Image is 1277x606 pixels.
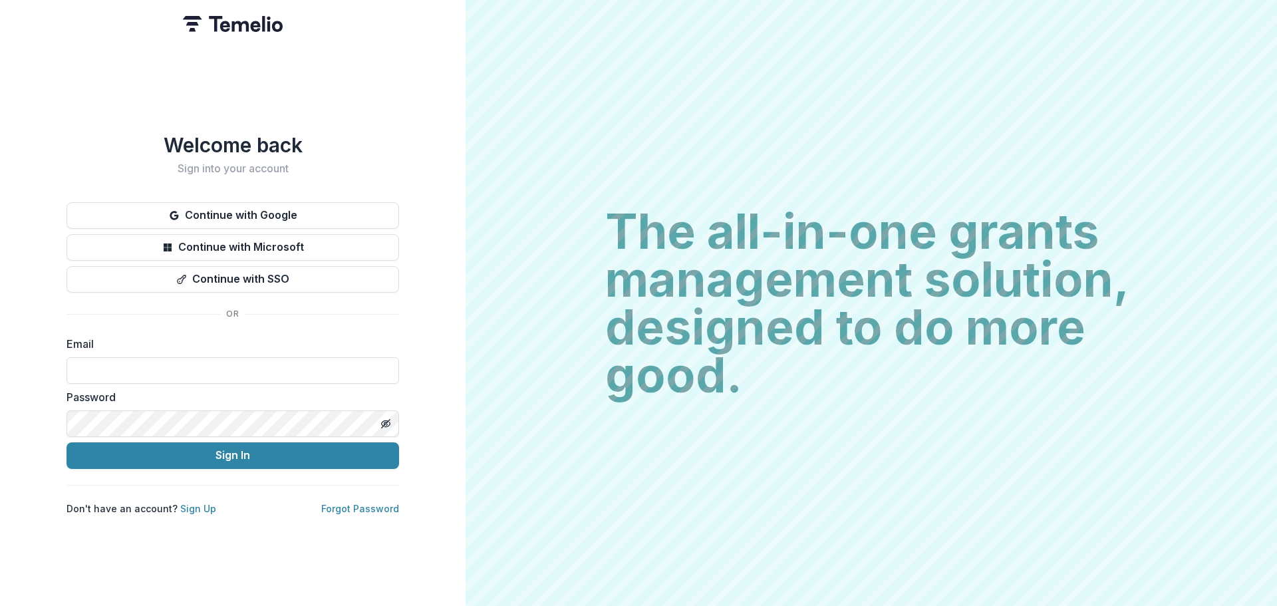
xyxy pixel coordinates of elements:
button: Continue with Microsoft [67,234,399,261]
h1: Welcome back [67,133,399,157]
button: Continue with SSO [67,266,399,293]
h2: Sign into your account [67,162,399,175]
button: Continue with Google [67,202,399,229]
label: Password [67,389,391,405]
a: Forgot Password [321,503,399,514]
a: Sign Up [180,503,216,514]
label: Email [67,336,391,352]
button: Toggle password visibility [375,413,396,434]
p: Don't have an account? [67,502,216,516]
img: Temelio [183,16,283,32]
button: Sign In [67,442,399,469]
